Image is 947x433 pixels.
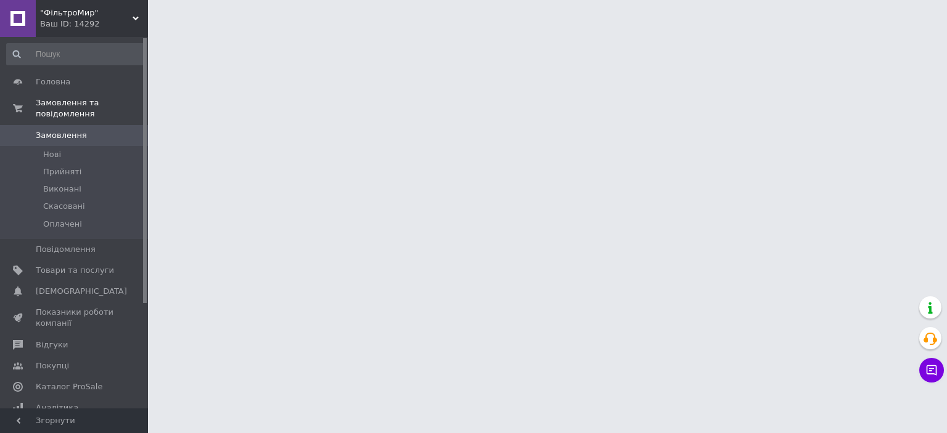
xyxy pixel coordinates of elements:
span: Замовлення [36,130,87,141]
span: Каталог ProSale [36,381,102,392]
span: Замовлення та повідомлення [36,97,148,119]
span: "ФільтроМир" [40,7,133,18]
span: Оплачені [43,219,82,230]
span: Головна [36,76,70,87]
button: Чат з покупцем [919,358,944,382]
span: Показники роботи компанії [36,307,114,329]
span: [DEMOGRAPHIC_DATA] [36,286,127,297]
span: Покупці [36,360,69,371]
span: Нові [43,149,61,160]
div: Ваш ID: 14292 [40,18,148,30]
span: Товари та послуги [36,265,114,276]
span: Скасовані [43,201,85,212]
span: Повідомлення [36,244,96,255]
span: Прийняті [43,166,81,177]
span: Виконані [43,184,81,195]
span: Аналітика [36,402,78,413]
input: Пошук [6,43,146,65]
span: Відгуки [36,339,68,350]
